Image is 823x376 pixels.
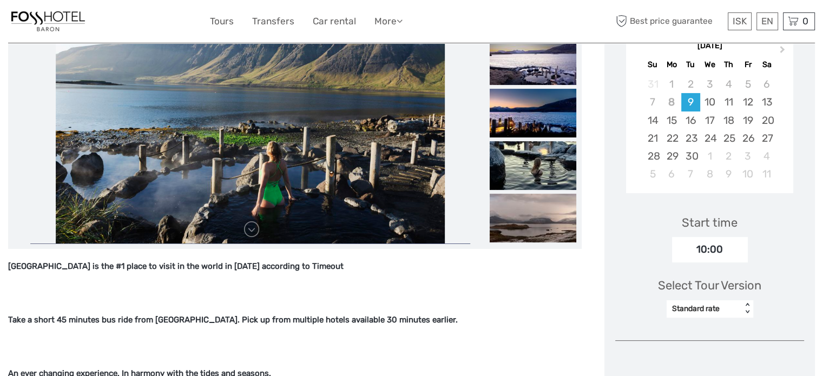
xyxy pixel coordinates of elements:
[490,194,576,242] img: 4075f79dabce4cc29c40dc1d5bb4bbb2_slider_thumbnail.jpeg
[662,111,681,129] div: Choose Monday, September 15th, 2025
[124,17,137,30] button: Open LiveChat chat widget
[757,93,776,111] div: Choose Saturday, September 13th, 2025
[643,75,662,93] div: Not available Sunday, August 31st, 2025
[757,111,776,129] div: Choose Saturday, September 20th, 2025
[738,75,757,93] div: Not available Friday, September 5th, 2025
[313,14,356,29] a: Car rental
[490,89,576,137] img: e2789be4f5a34e6693e929a7aef51185_slider_thumbnail.jpeg
[757,57,776,72] div: Sa
[15,19,122,28] p: We're away right now. Please check back later!
[700,147,719,165] div: Choose Wednesday, October 1st, 2025
[681,165,700,183] div: Choose Tuesday, October 7th, 2025
[757,165,776,183] div: Choose Saturday, October 11th, 2025
[8,8,88,35] img: 1355-f22f4eb0-fb05-4a92-9bea-b034c25151e6_logo_small.jpg
[681,111,700,129] div: Choose Tuesday, September 16th, 2025
[738,57,757,72] div: Fr
[672,237,748,262] div: 10:00
[490,36,576,85] img: a0092645024d40a7b0c90e53b724a823_slider_thumbnail.jpeg
[738,93,757,111] div: Choose Friday, September 12th, 2025
[626,41,793,52] div: [DATE]
[738,129,757,147] div: Choose Friday, September 26th, 2025
[700,75,719,93] div: Not available Wednesday, September 3rd, 2025
[672,304,736,314] div: Standard rate
[643,147,662,165] div: Choose Sunday, September 28th, 2025
[719,111,738,129] div: Choose Thursday, September 18th, 2025
[662,147,681,165] div: Choose Monday, September 29th, 2025
[374,14,403,29] a: More
[643,93,662,111] div: Not available Sunday, September 7th, 2025
[682,214,738,231] div: Start time
[662,57,681,72] div: Mo
[658,277,761,294] div: Select Tour Version
[8,315,458,325] strong: Take a short 45 minutes bus ride from [GEOGRAPHIC_DATA]. Pick up from multiple hotels available 3...
[757,129,776,147] div: Choose Saturday, September 27th, 2025
[662,165,681,183] div: Choose Monday, October 6th, 2025
[662,93,681,111] div: Not available Monday, September 8th, 2025
[681,147,700,165] div: Choose Tuesday, September 30th, 2025
[681,75,700,93] div: Not available Tuesday, September 2nd, 2025
[210,14,234,29] a: Tours
[738,165,757,183] div: Choose Friday, October 10th, 2025
[719,129,738,147] div: Choose Thursday, September 25th, 2025
[756,12,778,30] div: EN
[733,16,747,27] span: ISK
[681,129,700,147] div: Choose Tuesday, September 23rd, 2025
[719,147,738,165] div: Choose Thursday, October 2nd, 2025
[700,93,719,111] div: Choose Wednesday, September 10th, 2025
[662,75,681,93] div: Not available Monday, September 1st, 2025
[629,75,789,183] div: month 2025-09
[643,165,662,183] div: Choose Sunday, October 5th, 2025
[643,129,662,147] div: Choose Sunday, September 21st, 2025
[252,14,294,29] a: Transfers
[757,75,776,93] div: Not available Saturday, September 6th, 2025
[490,141,576,190] img: 32eb2386f24e443e936de40c7f2abf66_slider_thumbnail.jpeg
[742,303,752,314] div: < >
[757,147,776,165] div: Choose Saturday, October 4th, 2025
[681,57,700,72] div: Tu
[719,75,738,93] div: Not available Thursday, September 4th, 2025
[700,111,719,129] div: Choose Wednesday, September 17th, 2025
[700,129,719,147] div: Choose Wednesday, September 24th, 2025
[801,16,810,27] span: 0
[8,261,344,271] strong: [GEOGRAPHIC_DATA] is the #1 place to visit in the world in [DATE] according to Timeout
[681,93,700,111] div: Choose Tuesday, September 9th, 2025
[775,43,792,61] button: Next Month
[700,57,719,72] div: We
[719,57,738,72] div: Th
[643,111,662,129] div: Choose Sunday, September 14th, 2025
[700,165,719,183] div: Choose Wednesday, October 8th, 2025
[738,147,757,165] div: Choose Friday, October 3rd, 2025
[719,93,738,111] div: Choose Thursday, September 11th, 2025
[643,57,662,72] div: Su
[662,129,681,147] div: Choose Monday, September 22nd, 2025
[719,165,738,183] div: Choose Thursday, October 9th, 2025
[738,111,757,129] div: Choose Friday, September 19th, 2025
[613,12,725,30] span: Best price guarantee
